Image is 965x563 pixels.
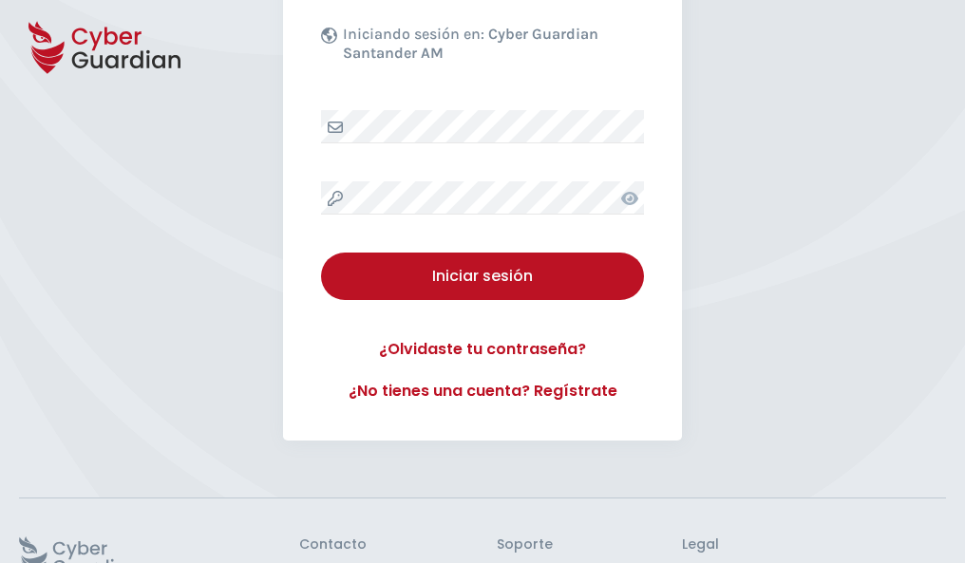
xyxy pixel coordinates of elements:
a: ¿No tienes una cuenta? Regístrate [321,380,644,403]
div: Iniciar sesión [335,265,630,288]
h3: Legal [682,536,946,554]
h3: Contacto [299,536,367,554]
a: ¿Olvidaste tu contraseña? [321,338,644,361]
h3: Soporte [497,536,553,554]
button: Iniciar sesión [321,253,644,300]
